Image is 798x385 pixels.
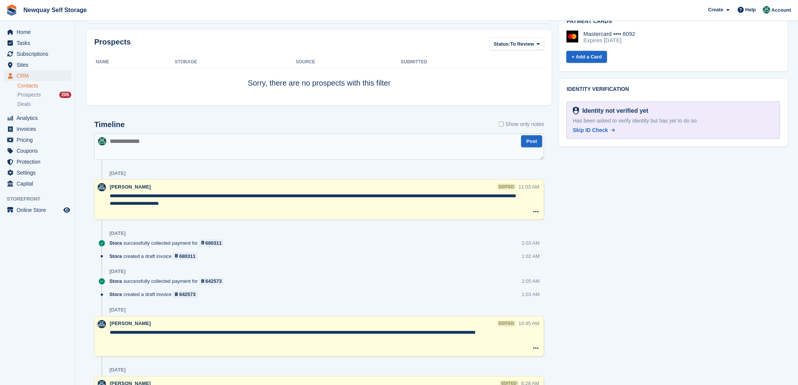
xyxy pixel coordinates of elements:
a: 642573 [199,278,224,285]
div: 1:02 AM [522,253,540,260]
span: Storefront [7,195,75,203]
a: + Add a Card [566,51,607,63]
a: 680311 [173,253,198,260]
button: Status: To Review [490,38,544,50]
div: [DATE] [109,307,126,313]
div: created a draft invoice [109,291,201,298]
h2: Identity verification [567,86,780,92]
span: Tasks [17,38,62,48]
th: Source [296,56,401,68]
img: Colette Pearce [98,183,106,192]
img: Mastercard Logo [566,31,579,43]
div: 680311 [206,239,222,247]
div: 642573 [206,278,222,285]
div: 642573 [179,291,195,298]
a: menu [4,71,71,81]
a: Prospects 206 [17,91,71,99]
span: Settings [17,167,62,178]
span: Deals [17,101,31,108]
span: Status: [494,40,510,48]
label: Show only notes [499,120,544,128]
span: To Review [510,40,534,48]
a: menu [4,156,71,167]
img: stora-icon-8386f47178a22dfd0bd8f6a31ec36ba5ce8667c1dd55bd0f319d3a0aa187defe.svg [6,5,17,16]
div: [DATE] [109,367,126,373]
div: created a draft invoice [109,253,201,260]
div: edited [497,321,516,327]
a: 642573 [173,291,198,298]
div: successfully collected payment for [109,278,227,285]
button: Post [521,135,542,148]
div: Expires [DATE] [583,37,635,44]
div: 2:05 AM [522,278,540,285]
div: [DATE] [109,170,126,176]
span: Create [708,6,723,14]
div: [DATE] [109,230,126,236]
span: Capital [17,178,62,189]
input: Show only notes [499,120,504,128]
span: Stora [109,278,122,285]
a: menu [4,146,71,156]
div: 1:03 AM [522,291,540,298]
span: Stora [109,291,122,298]
span: Account [772,6,791,14]
a: menu [4,38,71,48]
div: successfully collected payment for [109,239,227,247]
a: Skip ID Check [573,126,615,134]
a: Newquay Self Storage [20,4,90,16]
span: Help [746,6,756,14]
span: Pricing [17,135,62,145]
span: Sorry, there are no prospects with this filter [248,79,391,87]
a: menu [4,167,71,178]
a: menu [4,49,71,59]
span: Online Store [17,205,62,215]
th: Submitted [401,56,544,68]
div: 11:03 AM [519,183,539,190]
span: Invoices [17,124,62,134]
span: Skip ID Check [573,127,608,133]
th: Storage [175,56,296,68]
span: Home [17,27,62,37]
a: menu [4,205,71,215]
a: 680311 [199,239,224,247]
img: JON [98,137,106,146]
img: Identity Verification Ready [573,107,579,115]
span: Protection [17,156,62,167]
a: menu [4,124,71,134]
div: Has been asked to verify identity but has yet to do so. [573,117,773,125]
div: 10:45 AM [519,320,539,327]
img: JON [763,6,770,14]
span: CRM [17,71,62,81]
a: menu [4,60,71,70]
a: Preview store [62,206,71,215]
div: Mastercard •••• 8092 [583,31,635,37]
a: menu [4,113,71,123]
span: [PERSON_NAME] [110,321,151,327]
h2: Timeline [94,120,125,129]
div: edited [497,184,516,190]
div: 680311 [179,253,195,260]
a: Deals [17,100,71,108]
div: 206 [59,92,71,98]
h2: Payment cards [567,18,780,25]
h2: Prospects [94,38,131,52]
div: Identity not verified yet [579,106,648,115]
th: Name [94,56,175,68]
a: menu [4,178,71,189]
span: Analytics [17,113,62,123]
span: Stora [109,253,122,260]
span: Prospects [17,91,41,98]
a: Contacts [17,82,71,89]
span: Sites [17,60,62,70]
span: Stora [109,239,122,247]
span: Coupons [17,146,62,156]
span: [PERSON_NAME] [110,184,151,190]
a: menu [4,27,71,37]
img: Colette Pearce [98,320,106,328]
span: Subscriptions [17,49,62,59]
div: 2:03 AM [522,239,540,247]
div: [DATE] [109,269,126,275]
a: menu [4,135,71,145]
